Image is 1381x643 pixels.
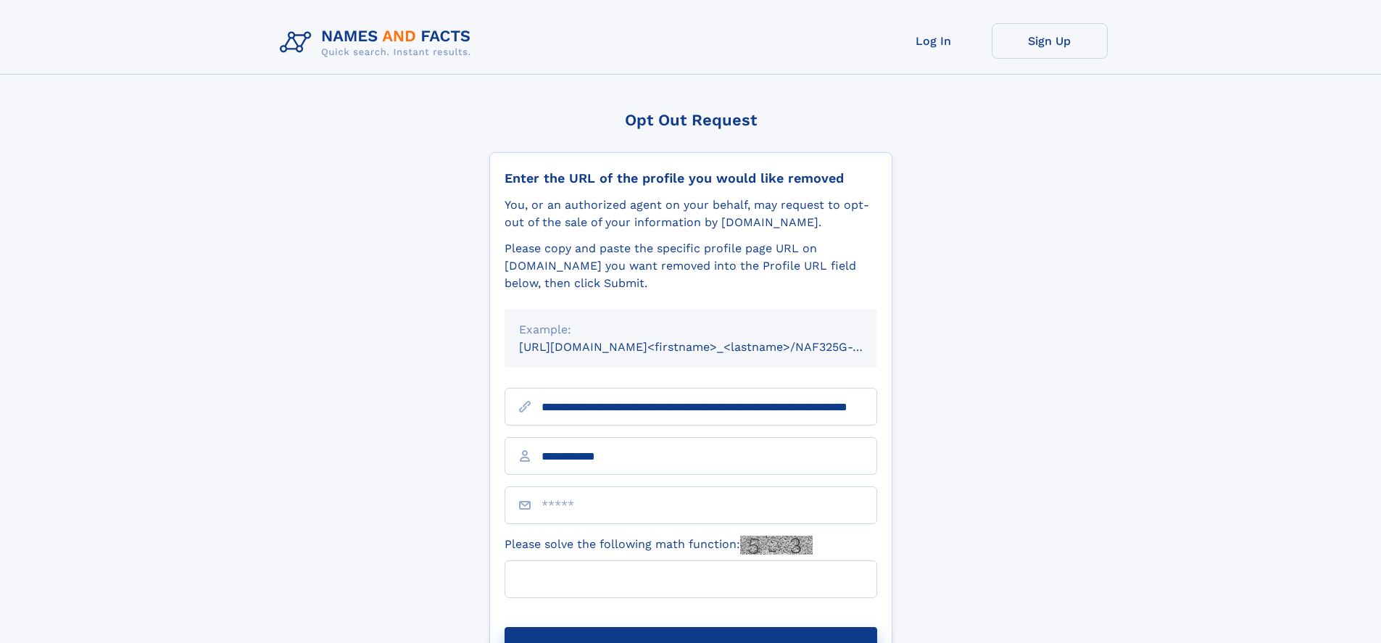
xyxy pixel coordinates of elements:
div: Enter the URL of the profile you would like removed [505,170,877,186]
label: Please solve the following math function: [505,536,813,555]
a: Log In [876,23,992,59]
small: [URL][DOMAIN_NAME]<firstname>_<lastname>/NAF325G-xxxxxxxx [519,340,905,354]
div: Please copy and paste the specific profile page URL on [DOMAIN_NAME] you want removed into the Pr... [505,240,877,292]
div: Example: [519,321,863,339]
div: Opt Out Request [489,111,892,129]
img: Logo Names and Facts [274,23,483,62]
a: Sign Up [992,23,1108,59]
div: You, or an authorized agent on your behalf, may request to opt-out of the sale of your informatio... [505,196,877,231]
